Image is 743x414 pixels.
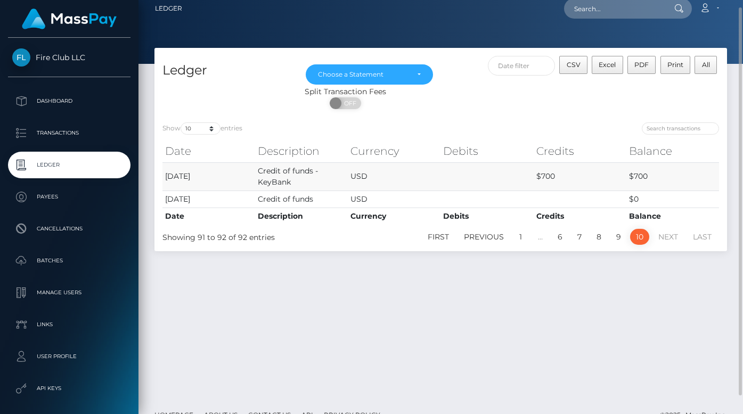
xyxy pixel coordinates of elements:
th: Date [162,140,255,162]
a: Batches [8,247,130,274]
a: Transactions [8,120,130,146]
a: API Keys [8,375,130,402]
p: Dashboard [12,93,126,109]
h4: Ledger [162,61,290,80]
th: Description [255,140,348,162]
a: 1 [513,229,529,245]
p: Transactions [12,125,126,141]
a: 9 [610,229,627,245]
a: 7 [571,229,587,245]
th: Currency [348,140,440,162]
a: Links [8,311,130,338]
button: Excel [592,56,623,74]
td: [DATE] [162,191,255,208]
select: Showentries [181,122,221,135]
a: Previous [458,229,510,245]
td: Credit of funds - KeyBank [255,162,348,191]
td: $700 [626,162,719,191]
span: CSV [567,61,581,69]
a: Payees [8,184,130,210]
input: Date filter [488,56,556,76]
p: Batches [12,253,126,269]
a: Cancellations [8,216,130,242]
span: PDF [634,61,649,69]
p: Manage Users [12,285,126,301]
td: Credit of funds [255,191,348,208]
td: $700 [534,162,626,191]
p: Cancellations [12,221,126,237]
th: Balance [626,208,719,225]
button: CSV [559,56,587,74]
p: Ledger [12,157,126,173]
div: Split Transaction Fees [154,86,536,97]
th: Date [162,208,255,225]
th: Balance [626,140,719,162]
td: USD [348,162,440,191]
img: MassPay Logo [22,9,117,29]
a: Ledger [8,152,130,178]
label: Show entries [162,122,242,135]
th: Debits [440,140,533,162]
td: [DATE] [162,162,255,191]
th: Credits [534,208,626,225]
th: Description [255,208,348,225]
button: PDF [627,56,656,74]
span: OFF [336,97,362,109]
a: Dashboard [8,88,130,114]
div: Showing 91 to 92 of 92 entries [162,228,385,243]
a: User Profile [8,343,130,370]
td: $0 [626,191,719,208]
td: USD [348,191,440,208]
button: All [695,56,717,74]
p: API Keys [12,380,126,396]
span: Excel [599,61,616,69]
p: Links [12,317,126,333]
button: Print [660,56,691,74]
th: Debits [440,208,533,225]
button: Choose a Statement [306,64,433,85]
th: Credits [534,140,626,162]
div: Choose a Statement [318,70,409,79]
a: First [422,229,455,245]
a: 8 [591,229,607,245]
p: User Profile [12,349,126,365]
a: 10 [630,229,649,245]
img: Fire Club LLC [12,48,30,67]
a: 6 [552,229,568,245]
a: Manage Users [8,279,130,306]
span: Fire Club LLC [8,53,130,62]
p: Payees [12,189,126,205]
input: Search transactions [642,122,719,135]
span: Print [667,61,683,69]
th: Currency [348,208,440,225]
span: All [702,61,710,69]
